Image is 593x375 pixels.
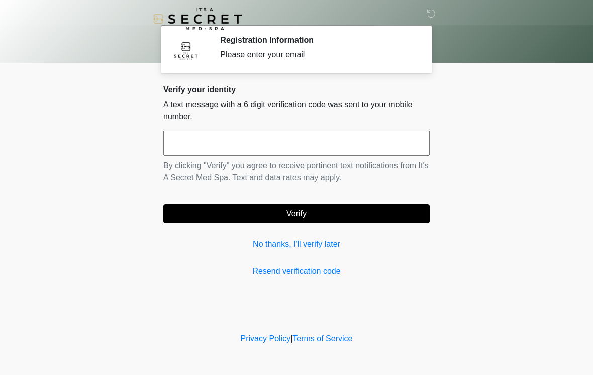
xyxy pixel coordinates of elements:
a: Terms of Service [292,334,352,343]
h2: Verify your identity [163,85,430,95]
button: Verify [163,204,430,223]
a: Resend verification code [163,265,430,277]
img: Agent Avatar [171,35,201,65]
div: Please enter your email [220,49,415,61]
a: | [290,334,292,343]
p: A text message with a 6 digit verification code was sent to your mobile number. [163,99,430,123]
p: By clicking "Verify" you agree to receive pertinent text notifications from It's A Secret Med Spa... [163,160,430,184]
h2: Registration Information [220,35,415,45]
a: No thanks, I'll verify later [163,238,430,250]
a: Privacy Policy [241,334,291,343]
img: It's A Secret Med Spa Logo [153,8,242,30]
